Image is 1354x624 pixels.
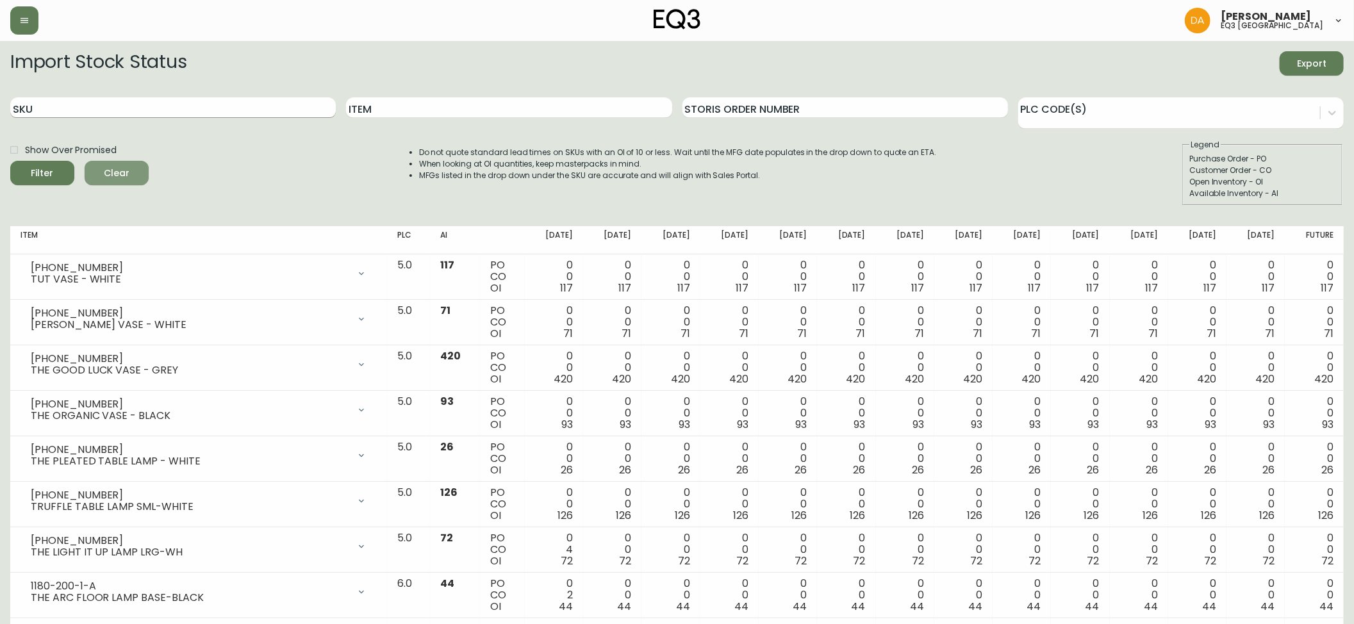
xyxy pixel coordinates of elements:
[535,350,573,385] div: 0 0
[1237,305,1275,340] div: 0 0
[711,578,748,612] div: 0 0
[490,326,501,341] span: OI
[711,487,748,521] div: 0 0
[1084,508,1100,523] span: 126
[1189,176,1335,188] div: Open Inventory - OI
[31,489,349,501] div: [PHONE_NUMBER]
[1280,51,1344,76] button: Export
[490,372,501,386] span: OI
[1061,396,1099,431] div: 0 0
[1061,259,1099,294] div: 0 0
[620,417,631,432] span: 93
[535,305,573,340] div: 0 0
[440,439,454,454] span: 26
[85,161,149,185] button: Clear
[912,417,924,432] span: 93
[905,372,924,386] span: 420
[593,350,631,385] div: 0 0
[1120,441,1158,476] div: 0 0
[563,326,573,341] span: 71
[1146,463,1158,477] span: 26
[700,226,759,254] th: [DATE]
[613,372,632,386] span: 420
[1087,281,1100,295] span: 117
[593,396,631,431] div: 0 0
[1003,578,1041,612] div: 0 0
[1201,508,1216,523] span: 126
[619,281,632,295] span: 117
[856,326,866,341] span: 71
[970,463,982,477] span: 26
[1237,578,1275,612] div: 0 0
[1146,554,1158,568] span: 72
[1263,554,1275,568] span: 72
[679,417,690,432] span: 93
[1197,372,1216,386] span: 420
[945,305,982,340] div: 0 0
[31,353,349,365] div: [PHONE_NUMBER]
[1178,578,1216,612] div: 0 0
[1260,508,1275,523] span: 126
[1321,281,1333,295] span: 117
[387,573,430,618] td: 6.0
[1168,226,1226,254] th: [DATE]
[1088,417,1100,432] span: 93
[31,535,349,546] div: [PHONE_NUMBER]
[31,592,349,603] div: THE ARC FLOOR LAMP BASE-BLACK
[971,417,982,432] span: 93
[729,372,748,386] span: 420
[795,417,807,432] span: 93
[1178,532,1216,567] div: 0 0
[1178,350,1216,385] div: 0 0
[490,350,515,385] div: PO CO
[1314,372,1333,386] span: 420
[1028,554,1041,568] span: 72
[1061,441,1099,476] div: 0 0
[440,576,454,591] span: 44
[490,463,501,477] span: OI
[31,262,349,274] div: [PHONE_NUMBER]
[560,281,573,295] span: 117
[440,349,461,363] span: 420
[769,396,807,431] div: 0 0
[970,554,982,568] span: 72
[711,350,748,385] div: 0 0
[1203,281,1216,295] span: 117
[886,578,924,612] div: 0 0
[622,326,631,341] span: 71
[641,226,700,254] th: [DATE]
[1237,396,1275,431] div: 0 0
[619,554,631,568] span: 72
[21,441,377,470] div: [PHONE_NUMBER]THE PLEATED TABLE LAMP - WHITE
[1143,508,1158,523] span: 126
[1290,56,1333,72] span: Export
[554,372,573,386] span: 420
[561,554,573,568] span: 72
[31,444,349,456] div: [PHONE_NUMBER]
[1263,463,1275,477] span: 26
[1025,508,1041,523] span: 126
[387,254,430,300] td: 5.0
[1120,350,1158,385] div: 0 0
[876,226,934,254] th: [DATE]
[854,463,866,477] span: 26
[1003,532,1041,567] div: 0 0
[769,305,807,340] div: 0 0
[827,578,865,612] div: 0 0
[1003,305,1041,340] div: 0 0
[535,487,573,521] div: 0 0
[993,226,1051,254] th: [DATE]
[1204,554,1216,568] span: 72
[652,396,689,431] div: 0 0
[769,350,807,385] div: 0 0
[593,487,631,521] div: 0 0
[652,578,689,612] div: 0 0
[440,485,458,500] span: 126
[1146,417,1158,432] span: 93
[945,396,982,431] div: 0 0
[387,345,430,391] td: 5.0
[797,326,807,341] span: 71
[1120,305,1158,340] div: 0 0
[1322,417,1333,432] span: 93
[1178,487,1216,521] div: 0 0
